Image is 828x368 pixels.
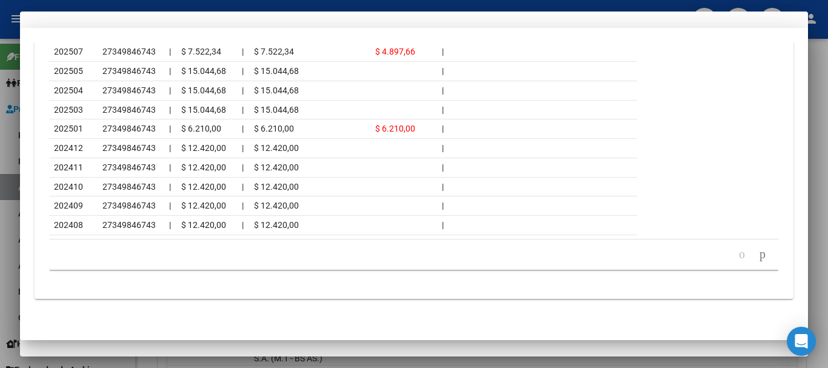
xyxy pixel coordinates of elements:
span: 27349846743 [102,47,156,56]
span: | [442,162,444,172]
span: $ 12.420,00 [254,220,299,230]
span: 27349846743 [102,85,156,95]
span: | [242,47,244,56]
span: 202503 [54,105,83,115]
span: | [242,143,244,153]
span: | [242,201,244,210]
span: 202412 [54,143,83,153]
span: | [442,220,444,230]
span: | [242,105,244,115]
span: | [442,143,444,153]
span: $ 12.420,00 [181,201,226,210]
span: | [442,66,444,76]
span: $ 15.044,68 [181,66,226,76]
span: $ 15.044,68 [181,105,226,115]
span: $ 6.210,00 [181,124,221,133]
span: | [442,105,444,115]
div: Open Intercom Messenger [787,327,816,356]
span: | [242,162,244,172]
span: $ 7.522,34 [254,47,294,56]
span: | [242,124,244,133]
span: 27349846743 [102,143,156,153]
span: 202507 [54,47,83,56]
span: 202410 [54,182,83,192]
span: $ 15.044,68 [254,66,299,76]
span: | [169,47,171,56]
span: | [169,124,171,133]
span: $ 12.420,00 [181,162,226,172]
span: 27349846743 [102,162,156,172]
span: $ 15.044,68 [181,85,226,95]
span: $ 7.522,34 [181,47,221,56]
span: 27349846743 [102,201,156,210]
span: 27349846743 [102,182,156,192]
span: 202409 [54,201,83,210]
span: | [169,162,171,172]
span: 27349846743 [102,124,156,133]
span: 202408 [54,220,83,230]
span: | [169,143,171,153]
span: $ 12.420,00 [181,220,226,230]
span: | [169,105,171,115]
span: $ 15.044,68 [254,85,299,95]
span: $ 12.420,00 [254,143,299,153]
span: | [442,47,444,56]
span: | [242,182,244,192]
span: 202504 [54,85,83,95]
span: 202505 [54,66,83,76]
h2: Crear Item de Auditoria [35,26,793,49]
span: $ 12.420,00 [181,143,226,153]
span: | [169,201,171,210]
span: $ 12.420,00 [254,162,299,172]
span: $ 6.210,00 [254,124,294,133]
span: | [169,220,171,230]
span: | [169,66,171,76]
a: go to previous page [733,248,750,261]
span: $ 12.420,00 [254,182,299,192]
span: | [442,85,444,95]
span: 202501 [54,124,83,133]
span: | [242,220,244,230]
span: | [242,66,244,76]
span: | [169,182,171,192]
span: | [442,182,444,192]
span: 27349846743 [102,66,156,76]
span: $ 4.897,66 [375,47,415,56]
span: $ 6.210,00 [375,124,415,133]
span: | [242,85,244,95]
span: $ 12.420,00 [254,201,299,210]
a: go to next page [754,248,771,261]
span: 202411 [54,162,83,172]
span: 27349846743 [102,105,156,115]
span: $ 12.420,00 [181,182,226,192]
span: | [442,124,444,133]
span: $ 15.044,68 [254,105,299,115]
span: | [169,85,171,95]
span: 27349846743 [102,220,156,230]
span: | [442,201,444,210]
